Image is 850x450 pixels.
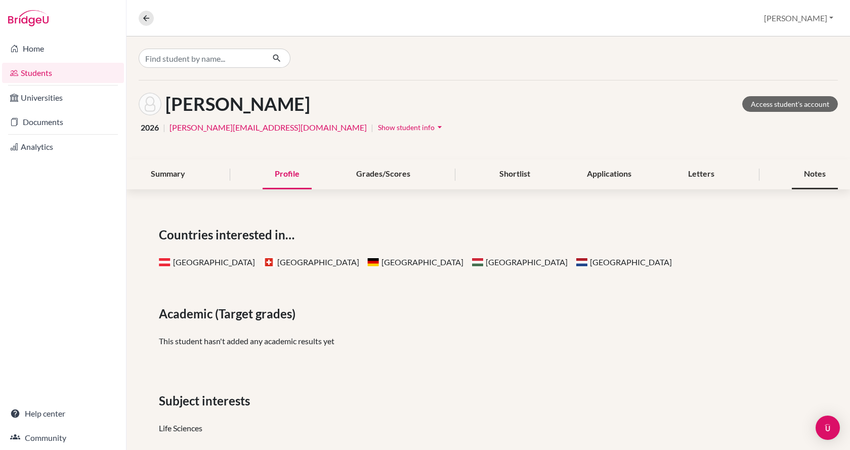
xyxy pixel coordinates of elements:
[2,38,124,59] a: Home
[165,93,310,115] h1: [PERSON_NAME]
[139,49,264,68] input: Find student by name...
[576,257,672,267] span: [GEOGRAPHIC_DATA]
[472,258,484,267] span: Hungary
[792,159,838,189] div: Notes
[472,257,568,267] span: [GEOGRAPHIC_DATA]
[487,159,542,189] div: Shortlist
[8,10,49,26] img: Bridge-U
[377,119,445,135] button: Show student infoarrow_drop_down
[378,123,435,132] span: Show student info
[575,159,644,189] div: Applications
[159,305,300,323] span: Academic (Target grades)
[2,428,124,448] a: Community
[159,258,171,267] span: Austria
[367,258,379,267] span: Germany
[263,257,359,267] span: [GEOGRAPHIC_DATA]
[159,392,254,410] span: Subject interests
[742,96,838,112] a: Access student's account
[159,335,818,347] p: This student hasn't added any academic results yet
[2,403,124,424] a: Help center
[139,93,161,115] img: Dávid Demény's avatar
[169,121,367,134] a: [PERSON_NAME][EMAIL_ADDRESS][DOMAIN_NAME]
[576,258,588,267] span: Netherlands
[159,257,255,267] span: [GEOGRAPHIC_DATA]
[367,257,463,267] span: [GEOGRAPHIC_DATA]
[263,258,275,267] span: Switzerland
[371,121,373,134] span: |
[816,416,840,440] div: Open Intercom Messenger
[139,159,197,189] div: Summary
[2,137,124,157] a: Analytics
[2,88,124,108] a: Universities
[163,121,165,134] span: |
[344,159,422,189] div: Grades/Scores
[676,159,727,189] div: Letters
[159,226,299,244] span: Countries interested in…
[141,121,159,134] span: 2026
[759,9,838,28] button: [PERSON_NAME]
[2,63,124,83] a: Students
[263,159,312,189] div: Profile
[435,122,445,132] i: arrow_drop_down
[2,112,124,132] a: Documents
[159,422,818,434] div: Life Sciences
